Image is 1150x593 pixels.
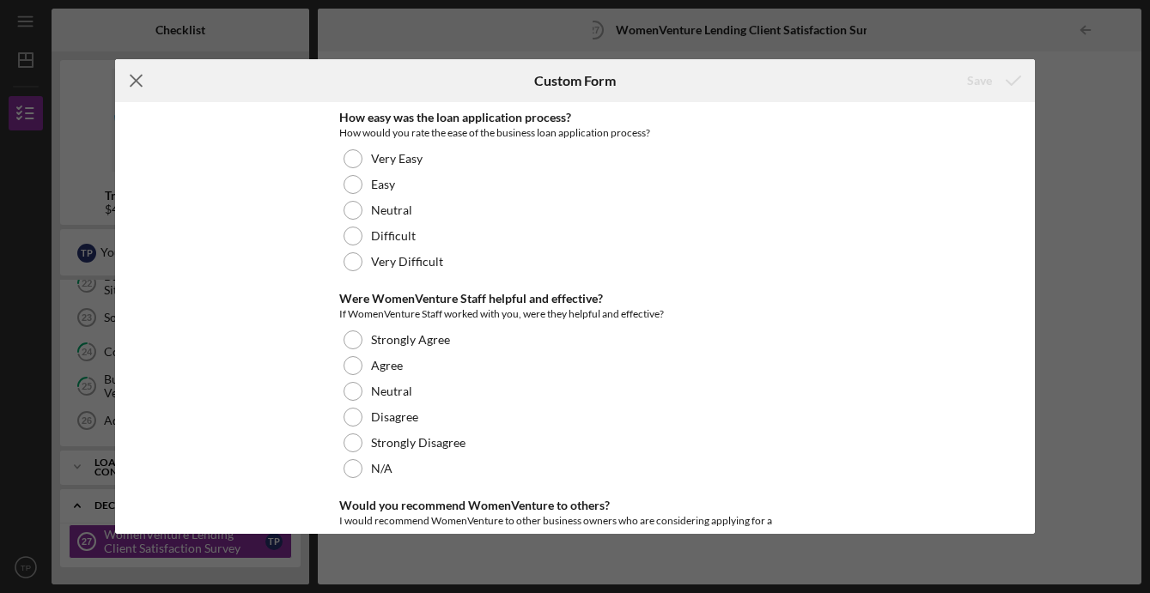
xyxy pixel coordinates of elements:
label: Strongly Agree [371,333,450,347]
label: N/A [371,462,392,475]
label: Very Difficult [371,255,443,269]
label: Agree [371,359,403,372]
label: Strongly Disagree [371,436,465,450]
button: Save [950,64,1035,98]
label: Very Easy [371,152,423,166]
div: Were WomenVenture Staff helpful and effective? [339,292,812,306]
div: Would you recommend WomenVenture to others? [339,499,812,512]
div: If WomenVenture Staff worked with you, were they helpful and effective? [339,306,812,323]
div: Save [967,64,992,98]
label: Difficult [371,229,416,243]
label: Easy [371,178,395,191]
div: How would you rate the ease of the business loan application process? [339,124,812,142]
h6: Custom Form [534,73,616,88]
label: Neutral [371,203,412,217]
label: Neutral [371,384,412,398]
div: I would recommend WomenVenture to other business owners who are considering applying for a busine... [339,512,812,547]
div: How easy was the loan application process? [339,111,812,124]
label: Disagree [371,410,418,424]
